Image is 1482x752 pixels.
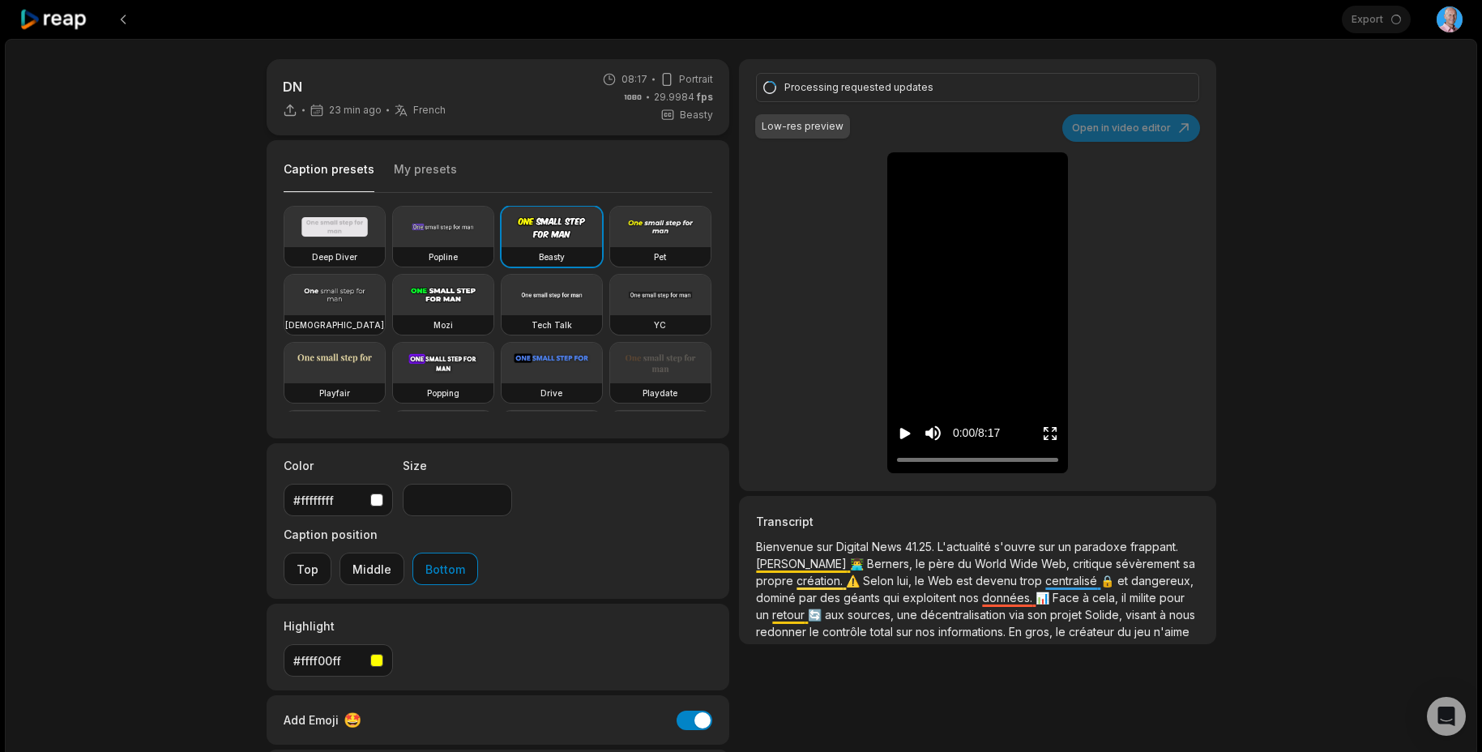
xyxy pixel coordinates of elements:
[928,574,956,587] span: Web
[1092,591,1121,605] span: cela,
[1427,697,1466,736] div: Open Intercom Messenger
[772,608,808,622] span: retour
[923,423,943,443] button: Mute sound
[915,574,928,587] span: le
[654,90,713,105] span: 29.9984
[982,591,1036,605] span: données.
[412,553,478,585] button: Bottom
[319,387,350,399] h3: Playfair
[1085,608,1125,622] span: Solide,
[293,652,364,669] div: #ffff00ff
[822,625,870,639] span: contrôle
[820,591,844,605] span: des
[976,574,1020,587] span: devenu
[905,540,937,553] span: 41.25.
[1073,557,1116,570] span: critique
[1053,591,1083,605] span: Face
[756,591,799,605] span: dominé
[872,540,905,553] span: News
[697,91,713,103] span: fps
[1025,625,1056,639] span: gros,
[809,625,822,639] span: le
[958,557,975,570] span: du
[1183,557,1195,570] span: sa
[284,484,393,516] button: #ffffffff
[284,553,331,585] button: Top
[784,80,1165,95] div: Processing requested updates
[284,457,393,474] label: Color
[1009,625,1025,639] span: En
[679,72,713,87] span: Portrait
[920,608,1009,622] span: décentralisation
[848,608,897,622] span: sources,
[1134,625,1154,639] span: jeu
[867,557,916,570] span: Berners,
[285,318,384,331] h3: [DEMOGRAPHIC_DATA]
[799,591,820,605] span: par
[1042,418,1058,448] button: Enter Fullscreen
[994,540,1039,553] span: s'ouvre
[1010,557,1041,570] span: Wide
[897,418,913,448] button: Play video
[284,644,393,677] button: #ffff00ff
[938,625,1009,639] span: informations.
[1169,608,1195,622] span: nous
[756,557,850,570] span: [PERSON_NAME]
[1009,608,1027,622] span: via
[1050,608,1085,622] span: projet
[844,591,883,605] span: géants
[1083,591,1092,605] span: à
[870,625,896,639] span: total
[1045,574,1100,587] span: centralisé
[897,608,920,622] span: une
[284,617,393,634] label: Highlight
[1056,625,1069,639] span: le
[1125,608,1160,622] span: visant
[1160,591,1185,605] span: pour
[916,625,938,639] span: nos
[394,161,457,192] button: My presets
[340,553,404,585] button: Middle
[680,108,713,122] span: Beasty
[1160,608,1169,622] span: à
[539,250,565,263] h3: Beasty
[312,250,357,263] h3: Deep Diver
[1039,540,1058,553] span: sur
[797,574,846,587] span: création.
[403,457,512,474] label: Size
[532,318,572,331] h3: Tech Talk
[836,540,872,553] span: Digital
[284,526,478,543] label: Caption position
[863,574,897,587] span: Selon
[896,625,916,639] span: sur
[1020,574,1045,587] span: trop
[1074,540,1130,553] span: paradoxe
[284,161,374,193] button: Caption presets
[1154,625,1189,639] span: n'aime
[1027,608,1050,622] span: son
[1131,574,1194,587] span: dangereux,
[1116,557,1183,570] span: sévèrement
[975,557,1010,570] span: World
[1130,540,1178,553] span: frappant.
[1041,557,1073,570] span: Web,
[916,557,929,570] span: le
[1117,625,1134,639] span: du
[293,492,364,509] div: #ffffffff
[654,318,666,331] h3: YC
[1121,591,1130,605] span: il
[429,250,458,263] h3: Popline
[284,711,339,728] span: Add Emoji
[825,608,848,622] span: aux
[344,709,361,731] span: 🤩
[937,540,994,553] span: L'actualité
[643,387,677,399] h3: Playdate
[654,250,666,263] h3: Pet
[413,104,446,117] span: French
[756,540,817,553] span: Bienvenue
[427,387,459,399] h3: Popping
[621,72,647,87] span: 08:17
[956,574,976,587] span: est
[756,513,1198,530] h3: Transcript
[433,318,453,331] h3: Mozi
